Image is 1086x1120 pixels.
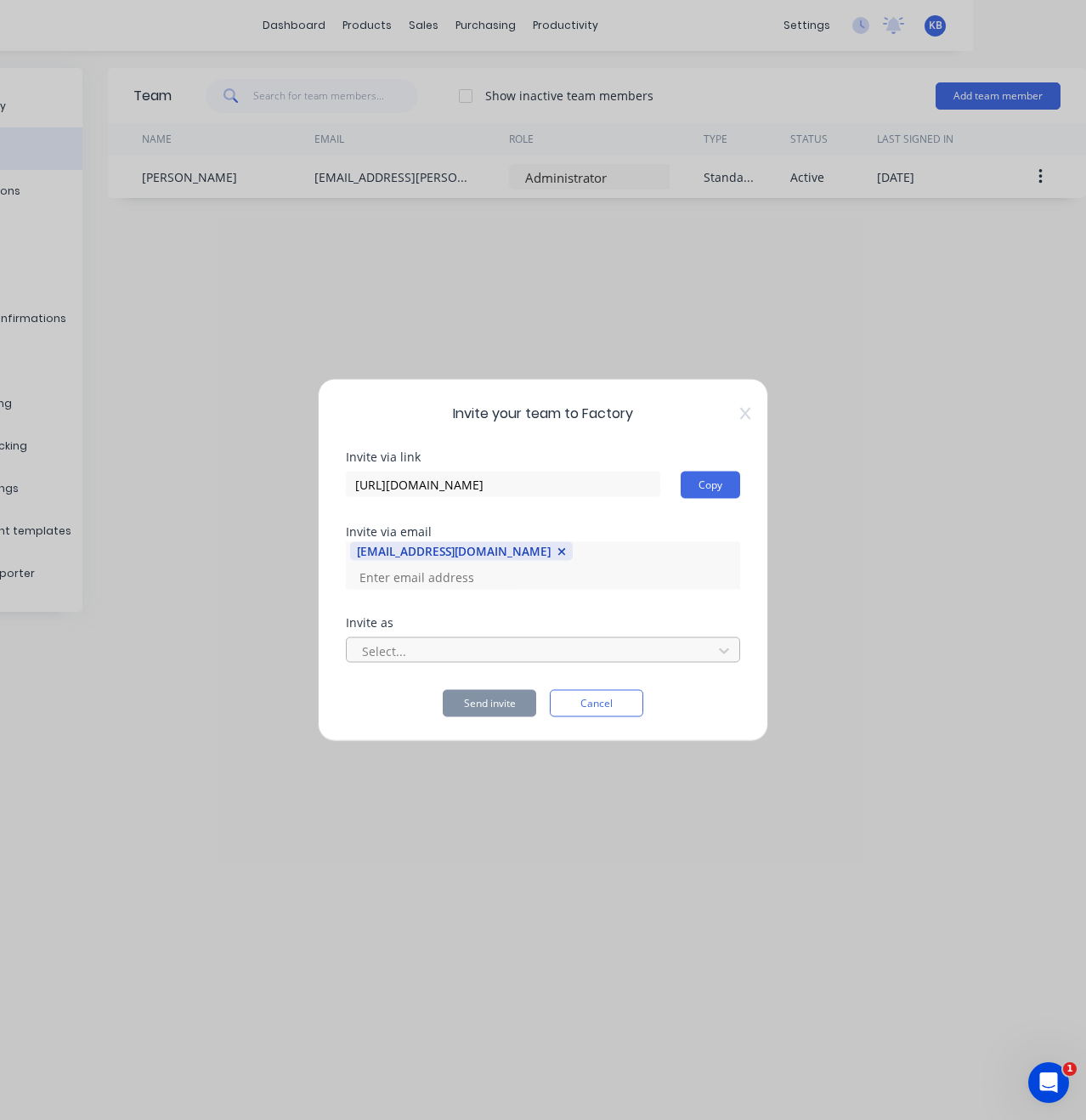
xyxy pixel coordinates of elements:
[346,451,740,463] div: Invite via link
[346,526,740,538] div: Invite via email
[357,542,551,559] div: [EMAIL_ADDRESS][DOMAIN_NAME]
[346,617,740,629] div: Invite as
[346,404,740,424] span: Invite your team to Factory
[350,564,520,590] input: Enter email address
[1028,1062,1069,1103] iframe: Intercom live chat
[443,690,536,717] button: Send invite
[550,690,643,717] button: Cancel
[1063,1062,1077,1076] span: 1
[681,472,740,499] button: Copy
